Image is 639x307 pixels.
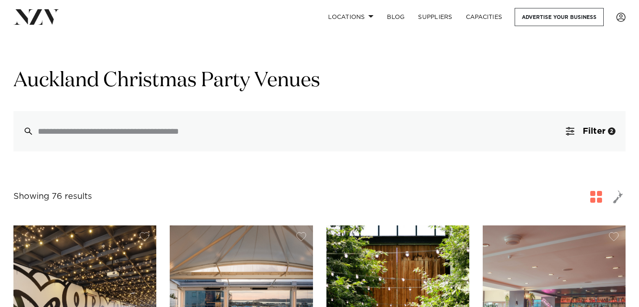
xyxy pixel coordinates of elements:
[459,8,509,26] a: Capacities
[13,9,59,24] img: nzv-logo.png
[380,8,411,26] a: BLOG
[13,190,92,203] div: Showing 76 results
[608,127,615,135] div: 2
[583,127,605,135] span: Filter
[321,8,380,26] a: Locations
[13,68,626,94] h1: Auckland Christmas Party Venues
[556,111,626,151] button: Filter2
[411,8,459,26] a: SUPPLIERS
[515,8,604,26] a: Advertise your business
